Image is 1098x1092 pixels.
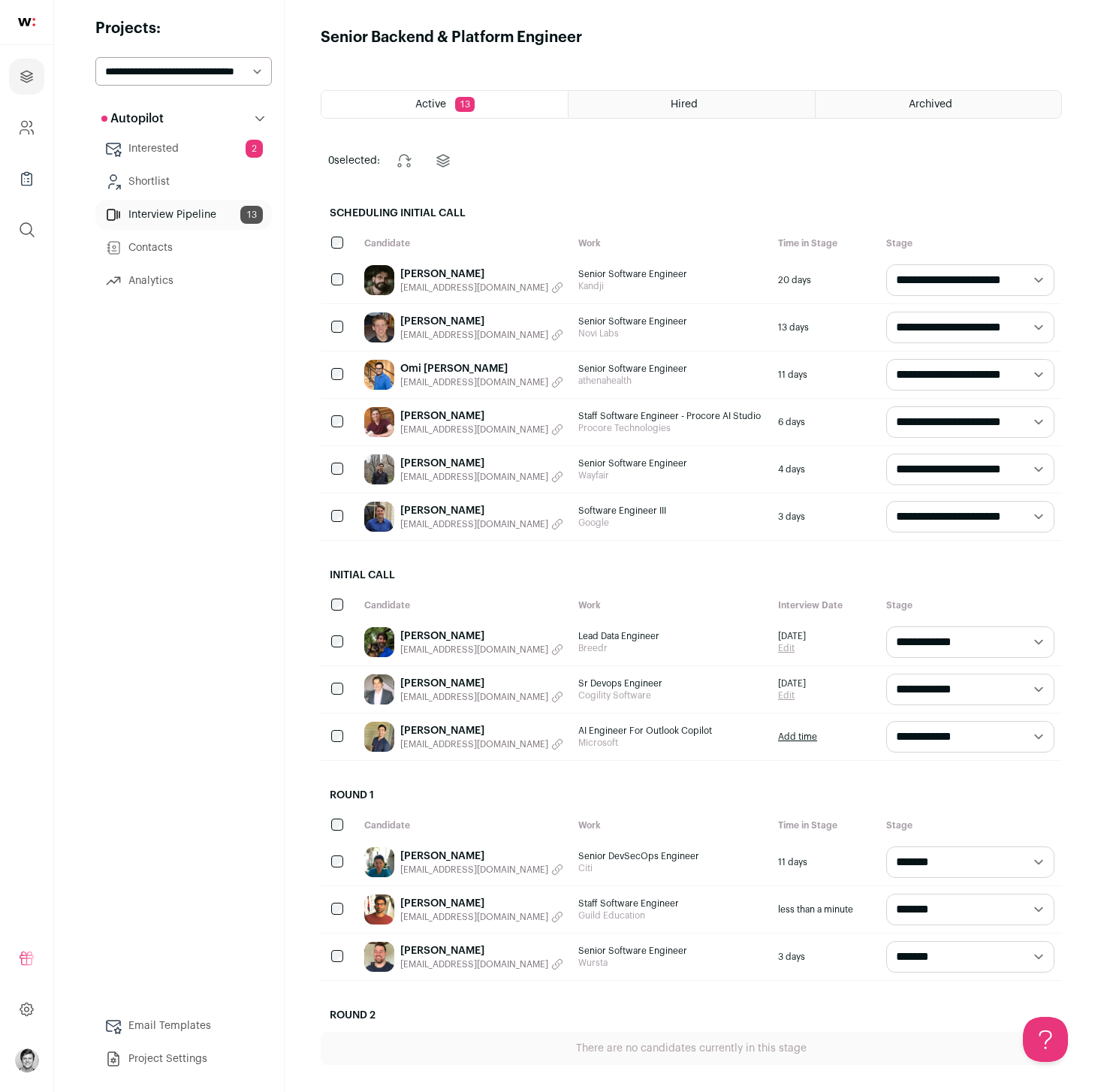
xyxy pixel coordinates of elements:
[400,518,563,530] button: [EMAIL_ADDRESS][DOMAIN_NAME]
[400,958,548,970] span: [EMAIL_ADDRESS][DOMAIN_NAME]
[400,691,563,703] button: [EMAIL_ADDRESS][DOMAIN_NAME]
[400,738,563,750] button: [EMAIL_ADDRESS][DOMAIN_NAME]
[400,503,563,518] a: [PERSON_NAME]
[455,97,475,112] span: 13
[569,91,814,118] a: Hired
[400,723,563,738] a: [PERSON_NAME]
[321,1032,1062,1065] div: There are no candidates currently in this stage
[357,230,571,257] div: Candidate
[400,738,548,750] span: [EMAIL_ADDRESS][DOMAIN_NAME]
[771,351,879,398] div: 11 days
[578,725,763,737] span: AI Engineer For Outlook Copilot
[578,850,763,862] span: Senior DevSecOps Engineer
[578,363,763,375] span: Senior Software Engineer
[816,91,1061,118] a: Archived
[364,942,394,972] img: f9e8287764b3c5e2d007bb81fa8ad4f4b18372e47b834e41d9191db1f650b4e8
[571,592,771,619] div: Work
[400,849,563,864] a: [PERSON_NAME]
[778,630,806,642] span: [DATE]
[400,911,563,923] button: [EMAIL_ADDRESS][DOMAIN_NAME]
[400,329,548,341] span: [EMAIL_ADDRESS][DOMAIN_NAME]
[578,737,763,749] span: Microsoft
[578,410,763,422] span: Staff Software Engineer - Procore AI Studio
[879,812,1062,839] div: Stage
[9,110,44,146] a: Company and ATS Settings
[578,268,763,280] span: Senior Software Engineer
[771,493,879,540] div: 3 days
[400,376,548,388] span: [EMAIL_ADDRESS][DOMAIN_NAME]
[771,886,879,933] div: less than a minute
[400,456,563,471] a: [PERSON_NAME]
[240,206,263,224] span: 13
[95,134,272,164] a: Interested2
[578,280,763,292] span: Kandji
[400,644,548,656] span: [EMAIL_ADDRESS][DOMAIN_NAME]
[400,282,548,294] span: [EMAIL_ADDRESS][DOMAIN_NAME]
[364,360,394,390] img: 4cffe31604a09c0e59a8d0bbdd3aaaa49da5605d0a4ec6f56c84abbf6768f264.jpg
[879,230,1062,257] div: Stage
[400,314,563,329] a: [PERSON_NAME]
[364,847,394,877] img: c9bb5fd76d1151a2c7c5549cfda27f792b7a858f280dc2186001bfe78eea93fe.jpg
[364,722,394,752] img: c38c362cecf1b7d79f47e0838a0bf10c1a70020156f9dfa1120c85d38138d192.jpg
[364,454,394,484] img: 66c615ad8f8c52720887172aa8051a470d6da2ab1e2755737915b3745849c483
[909,99,952,110] span: Archived
[400,958,563,970] button: [EMAIL_ADDRESS][DOMAIN_NAME]
[771,257,879,303] div: 20 days
[400,424,548,436] span: [EMAIL_ADDRESS][DOMAIN_NAME]
[364,674,394,704] img: 6b5cc87d73a16f727e7c633e340977e24d256261eaddd4da0e11863fab28e223.jpg
[771,592,879,619] div: Interview Date
[771,812,879,839] div: Time in Stage
[578,862,763,874] span: Citi
[578,315,763,327] span: Senior Software Engineer
[364,265,394,295] img: 2259e90e3bf56adfee9a62b7a585ca8916d5bee1d02f5c83bd24bdfe62f5430b
[400,471,548,483] span: [EMAIL_ADDRESS][DOMAIN_NAME]
[771,399,879,445] div: 6 days
[95,266,272,296] a: Analytics
[771,304,879,351] div: 13 days
[400,409,563,424] a: [PERSON_NAME]
[95,233,272,263] a: Contacts
[771,446,879,493] div: 4 days
[778,677,806,689] span: [DATE]
[400,329,563,341] button: [EMAIL_ADDRESS][DOMAIN_NAME]
[578,327,763,339] span: Novi Labs
[771,230,879,257] div: Time in Stage
[778,642,806,654] a: Edit
[95,167,272,197] a: Shortlist
[400,864,563,876] button: [EMAIL_ADDRESS][DOMAIN_NAME]
[321,559,1062,592] h2: Initial Call
[246,140,263,158] span: 2
[400,896,563,911] a: [PERSON_NAME]
[571,812,771,839] div: Work
[321,27,582,48] h1: Senior Backend & Platform Engineer
[357,592,571,619] div: Candidate
[357,812,571,839] div: Candidate
[364,312,394,342] img: 823258bd14c98ab5685881b57d0ff21cad77b072998e9447866c241e335a0336
[400,376,563,388] button: [EMAIL_ADDRESS][DOMAIN_NAME]
[400,911,548,923] span: [EMAIL_ADDRESS][DOMAIN_NAME]
[1023,1017,1068,1062] iframe: Help Scout Beacon - Open
[671,99,698,110] span: Hired
[578,375,763,387] span: athenahealth
[578,689,763,701] span: Cogility Software
[364,894,394,925] img: febbe1580418196181e1f719c83cd97fa71e766d7c38fe10fa7f4034c359bccd.jpg
[400,471,563,483] button: [EMAIL_ADDRESS][DOMAIN_NAME]
[321,197,1062,230] h2: Scheduling Initial Call
[400,644,563,656] button: [EMAIL_ADDRESS][DOMAIN_NAME]
[18,18,35,26] img: wellfound-shorthand-0d5821cbd27db2630d0214b213865d53afaa358527fdda9d0ea32b1df1b89c2c.svg
[578,630,763,642] span: Lead Data Engineer
[400,267,563,282] a: [PERSON_NAME]
[578,505,763,517] span: Software Engineer III
[578,457,763,469] span: Senior Software Engineer
[321,779,1062,812] h2: Round 1
[400,518,548,530] span: [EMAIL_ADDRESS][DOMAIN_NAME]
[101,110,164,128] p: Autopilot
[400,282,563,294] button: [EMAIL_ADDRESS][DOMAIN_NAME]
[400,629,563,644] a: [PERSON_NAME]
[771,839,879,885] div: 11 days
[578,945,763,957] span: Senior Software Engineer
[400,361,563,376] a: Omi [PERSON_NAME]
[879,592,1062,619] div: Stage
[328,155,334,166] span: 0
[578,642,763,654] span: Breedr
